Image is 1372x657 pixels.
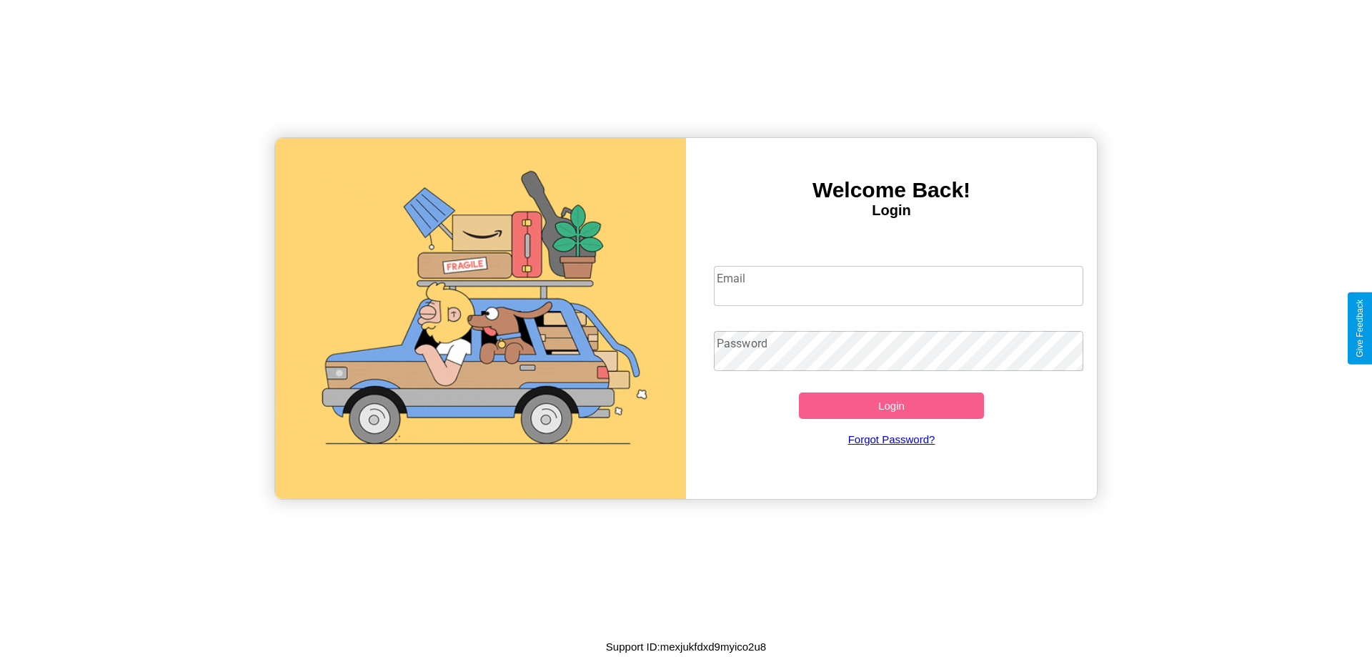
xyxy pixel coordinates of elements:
[707,419,1077,460] a: Forgot Password?
[606,637,766,656] p: Support ID: mexjukfdxd9myico2u8
[275,138,686,499] img: gif
[686,202,1097,219] h4: Login
[799,392,984,419] button: Login
[686,178,1097,202] h3: Welcome Back!
[1355,300,1365,357] div: Give Feedback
